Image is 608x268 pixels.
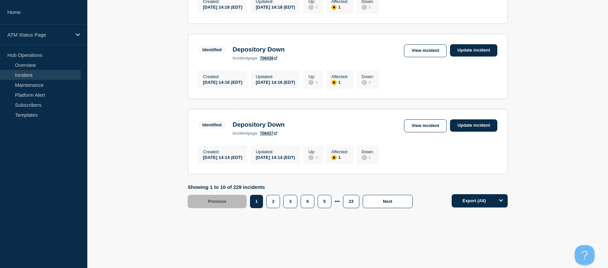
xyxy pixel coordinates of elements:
span: Previous [208,199,226,204]
div: 0 [308,79,318,85]
div: affected [331,155,337,160]
span: incident [233,56,248,61]
div: disabled [308,80,314,85]
a: 706438 [260,56,277,61]
div: disabled [362,5,367,10]
button: 2 [266,195,280,208]
p: Affected : [331,149,348,154]
button: 4 [301,195,314,208]
p: ATM Status Page [7,32,71,38]
p: Down : [362,149,374,154]
div: 1 [331,4,348,10]
a: 706437 [260,131,277,136]
button: 3 [283,195,297,208]
p: page [233,56,257,61]
p: Updated : [256,74,295,79]
button: Previous [188,195,247,208]
button: 23 [343,195,359,208]
p: Affected : [331,74,348,79]
div: [DATE] 14:16 (EDT) [256,79,295,85]
a: Update incident [450,44,497,57]
h3: Depository Down [233,46,285,53]
div: affected [331,80,337,85]
div: [DATE] 14:16 (EDT) [203,79,242,85]
button: Options [494,194,508,207]
span: Identified [198,121,226,129]
p: page [233,131,257,136]
div: 0 [362,154,374,160]
a: View incident [404,44,447,57]
a: Update incident [450,119,497,132]
div: 0 [308,4,318,10]
p: Up : [308,149,318,154]
div: [DATE] 14:14 (EDT) [256,154,295,160]
button: Next [363,195,413,208]
span: Identified [198,46,226,54]
div: 1 [331,79,348,85]
div: disabled [362,155,367,160]
h3: Depository Down [233,121,285,128]
span: incident [233,131,248,136]
p: Down : [362,74,374,79]
div: [DATE] 14:18 (EDT) [256,4,295,10]
button: 1 [250,195,263,208]
div: 0 [362,79,374,85]
button: 5 [318,195,331,208]
button: Export (All) [452,194,508,207]
p: Created : [203,74,242,79]
div: [DATE] 14:18 (EDT) [203,4,242,10]
p: Created : [203,149,242,154]
div: affected [331,5,337,10]
div: 1 [331,154,348,160]
div: 0 [362,4,374,10]
div: 0 [308,154,318,160]
iframe: Help Scout Beacon - Open [575,245,595,265]
p: Showing 1 to 10 of 229 incidents [188,184,416,190]
div: disabled [308,5,314,10]
div: [DATE] 14:14 (EDT) [203,154,242,160]
p: Updated : [256,149,295,154]
p: Up : [308,74,318,79]
a: View incident [404,119,447,132]
div: disabled [362,80,367,85]
div: disabled [308,155,314,160]
span: Next [383,199,392,204]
